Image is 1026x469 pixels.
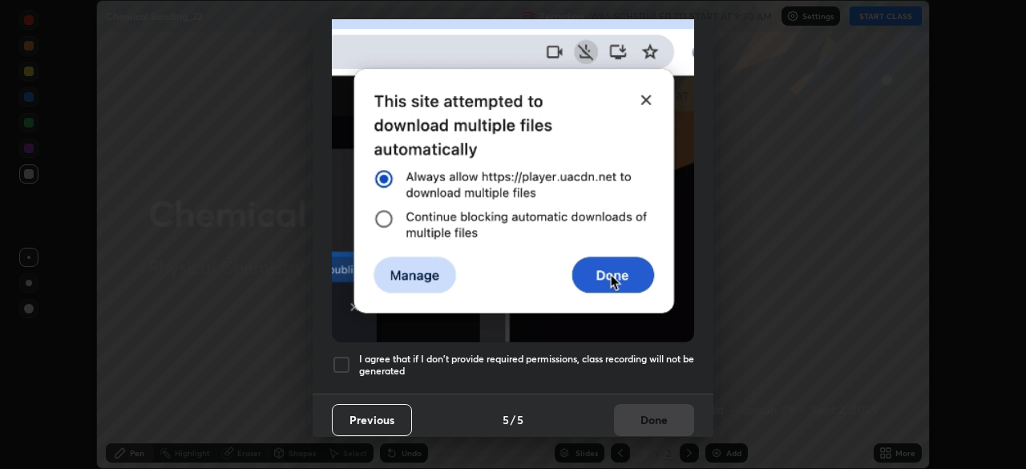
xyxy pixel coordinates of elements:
h4: 5 [503,411,509,428]
h5: I agree that if I don't provide required permissions, class recording will not be generated [359,353,694,378]
h4: / [511,411,515,428]
h4: 5 [517,411,523,428]
button: Previous [332,404,412,436]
